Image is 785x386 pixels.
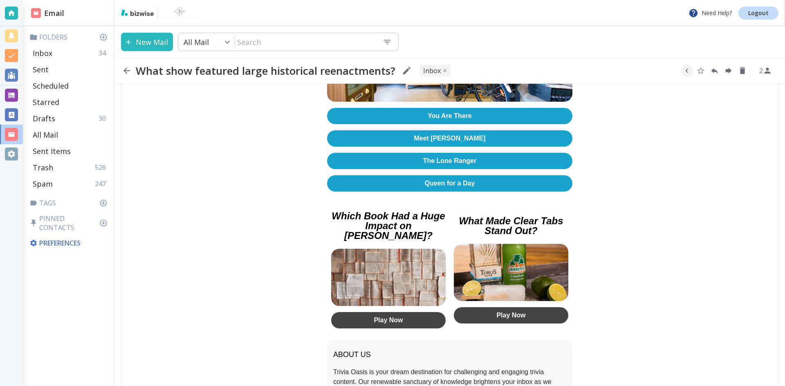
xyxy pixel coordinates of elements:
[29,239,109,248] p: Preferences
[689,8,732,18] p: Need Help?
[29,199,111,208] p: Tags
[709,65,721,77] button: Reply
[29,78,111,94] div: Scheduled
[161,7,198,20] img: BioTech International
[29,110,111,127] div: Drafts30
[29,159,111,176] div: Trash526
[748,10,769,16] p: Logout
[29,214,111,232] p: Pinned Contacts
[33,114,55,123] p: Drafts
[33,65,49,74] p: Sent
[31,8,64,19] h2: Email
[33,97,59,107] p: Starred
[756,61,775,80] button: See Participants
[759,66,763,75] p: 2
[184,37,209,47] p: All Mail
[722,65,735,77] button: Forward
[29,127,111,143] div: All Mail
[235,33,376,50] input: Search
[95,163,109,172] p: 526
[95,179,109,188] p: 247
[29,176,111,192] div: Spam247
[738,7,778,20] a: Logout
[29,143,111,159] div: Sent Items
[29,45,111,61] div: Inbox34
[28,235,111,251] div: Preferences
[29,61,111,78] div: Sent
[33,179,53,189] p: Spam
[33,81,69,91] p: Scheduled
[31,8,41,18] img: DashboardSidebarEmail.svg
[33,48,52,58] p: Inbox
[99,114,109,123] p: 30
[29,94,111,110] div: Starred
[423,66,441,75] p: INBOX
[121,9,154,16] img: bizwise
[29,33,111,42] p: Folders
[736,65,749,77] button: Delete
[33,146,71,156] p: Sent Items
[33,163,53,172] p: Trash
[33,130,58,140] p: All Mail
[99,49,109,58] p: 34
[121,33,173,51] button: New Mail
[136,64,395,77] h2: What show featured large historical reenactments?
